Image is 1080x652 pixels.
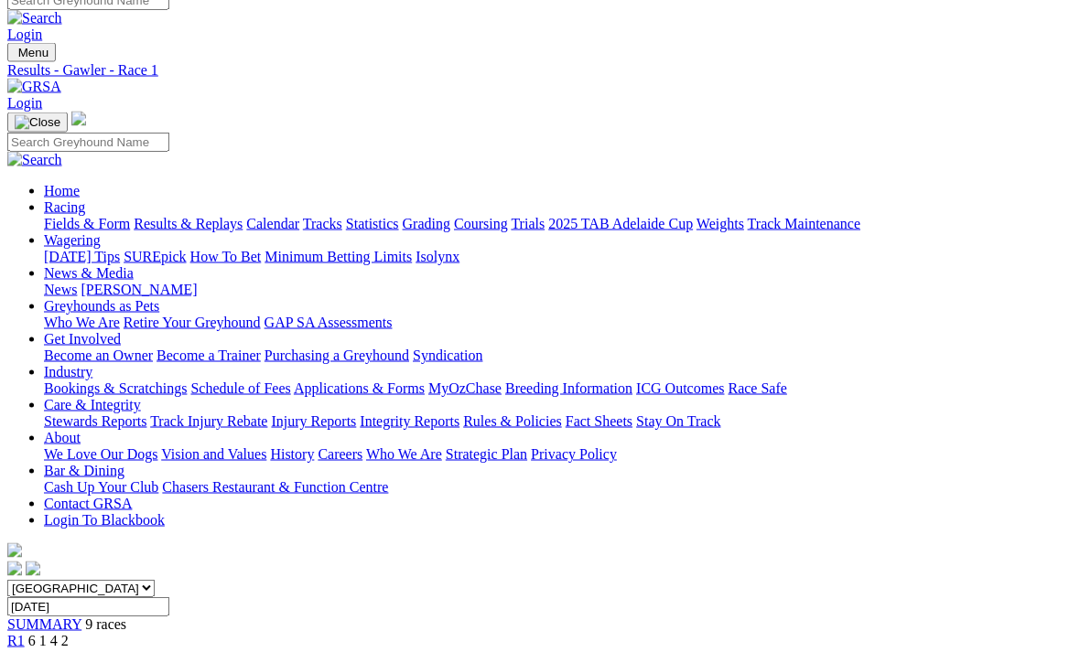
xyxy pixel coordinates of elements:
a: Tracks [303,216,342,231]
a: News [44,282,77,297]
img: logo-grsa-white.png [7,543,22,558]
a: How To Bet [190,249,262,264]
a: Grading [403,216,450,231]
div: Racing [44,216,1073,232]
a: Results & Replays [134,216,243,231]
a: Stewards Reports [44,413,146,429]
img: logo-grsa-white.png [71,112,86,126]
div: Bar & Dining [44,479,1073,496]
a: MyOzChase [428,380,502,396]
a: Become an Owner [44,347,153,363]
span: 6 1 4 2 [28,633,69,648]
a: Login [7,27,42,42]
a: Isolynx [416,249,459,264]
a: Strategic Plan [446,446,527,462]
a: [DATE] Tips [44,249,120,264]
span: 9 races [85,616,126,632]
img: Search [7,10,62,27]
div: Greyhounds as Pets [44,315,1073,331]
a: Calendar [246,216,299,231]
div: Get Involved [44,347,1073,364]
button: Toggle navigation [7,43,56,62]
a: SUMMARY [7,616,81,632]
a: Weights [697,216,744,231]
a: Retire Your Greyhound [124,315,261,330]
a: Become a Trainer [157,347,261,363]
img: twitter.svg [26,561,40,576]
a: Rules & Policies [463,413,562,429]
a: Home [44,183,80,198]
a: Login To Blackbook [44,512,165,528]
img: GRSA [7,79,61,95]
a: R1 [7,633,25,648]
input: Select date [7,597,169,616]
a: Integrity Reports [360,413,459,429]
div: News & Media [44,282,1073,298]
button: Toggle navigation [7,112,68,133]
a: GAP SA Assessments [265,315,393,330]
a: About [44,430,81,445]
a: ICG Outcomes [636,380,724,396]
div: Care & Integrity [44,413,1073,430]
a: Cash Up Your Club [44,479,158,495]
img: facebook.svg [7,561,22,576]
a: Bookings & Scratchings [44,380,187,396]
a: Stay On Track [636,413,720,429]
a: Industry [44,364,92,379]
a: Who We Are [44,315,120,330]
a: Syndication [413,347,482,363]
img: Close [15,115,60,130]
a: Statistics [346,216,399,231]
img: Search [7,152,62,168]
a: Race Safe [728,380,786,396]
a: Greyhounds as Pets [44,298,159,314]
a: Fields & Form [44,216,130,231]
input: Search [7,133,169,152]
a: Contact GRSA [44,496,132,511]
a: Track Maintenance [748,216,860,231]
a: Coursing [454,216,508,231]
a: Fact Sheets [566,413,632,429]
a: Wagering [44,232,101,248]
a: Breeding Information [505,380,632,396]
div: About [44,446,1073,463]
a: Racing [44,199,85,215]
a: Results - Gawler - Race 1 [7,62,1073,79]
a: Chasers Restaurant & Function Centre [162,479,388,495]
a: Applications & Forms [294,380,425,396]
a: 2025 TAB Adelaide Cup [548,216,693,231]
a: Login [7,95,42,111]
a: Trials [511,216,545,231]
a: History [270,446,314,462]
a: Schedule of Fees [190,380,290,396]
a: Careers [318,446,362,462]
a: Purchasing a Greyhound [265,347,409,363]
a: Track Injury Rebate [150,413,267,429]
a: Care & Integrity [44,397,141,412]
div: Industry [44,380,1073,397]
a: Who We Are [366,446,442,462]
a: Injury Reports [271,413,356,429]
a: Minimum Betting Limits [265,249,412,264]
a: Privacy Policy [531,446,617,462]
a: Bar & Dining [44,463,124,478]
a: We Love Our Dogs [44,446,157,462]
a: SUREpick [124,249,186,264]
a: Vision and Values [161,446,266,462]
a: News & Media [44,265,134,281]
div: Wagering [44,249,1073,265]
span: Menu [18,46,49,59]
a: Get Involved [44,331,121,347]
a: [PERSON_NAME] [81,282,197,297]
